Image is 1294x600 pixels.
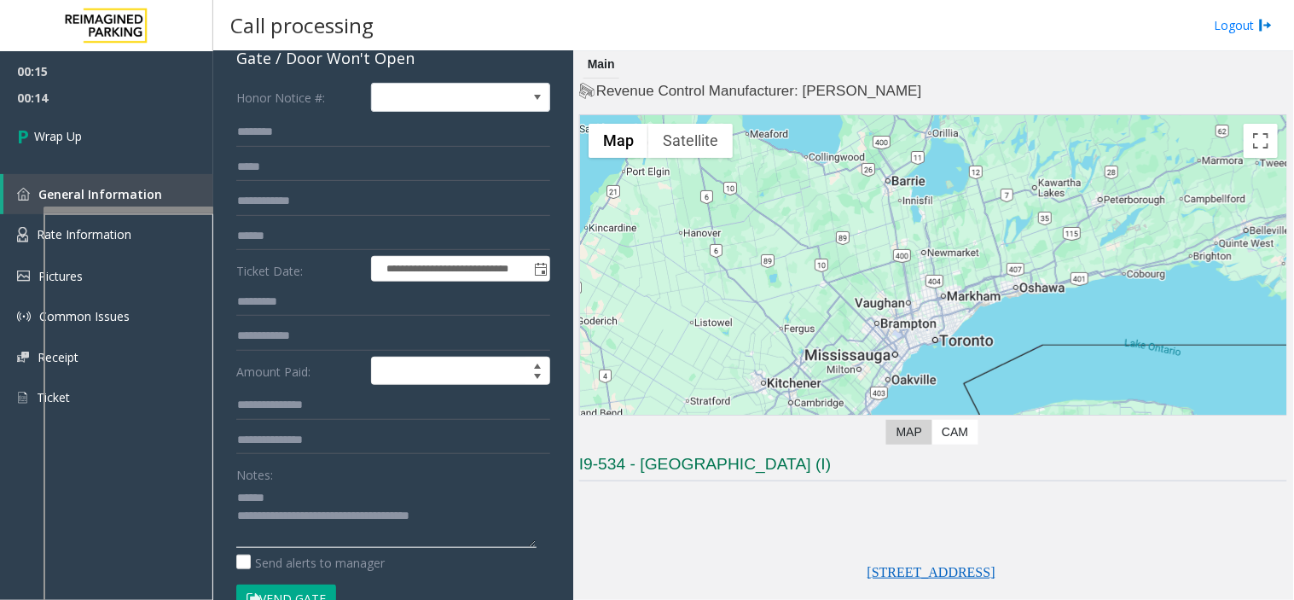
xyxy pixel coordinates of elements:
span: Toggle popup [531,257,549,281]
span: Common Issues [39,308,130,324]
label: CAM [931,420,978,445]
div: Gate / Door Won't Open [236,47,550,70]
span: Pictures [38,268,83,284]
h4: Revenue Control Manufacturer: [PERSON_NAME] [579,81,1287,102]
span: Decrease value [525,371,549,385]
label: Map [886,420,932,445]
h3: Call processing [222,4,382,46]
img: 'icon' [17,271,30,282]
img: 'icon' [17,227,28,242]
h3: I9-534 - [GEOGRAPHIC_DATA] (I) [579,453,1287,481]
span: Receipt [38,349,78,365]
span: Rate Information [37,226,131,242]
img: 'icon' [17,310,31,323]
label: Honor Notice #: [232,83,367,112]
img: 'icon' [17,188,30,201]
img: 'icon' [17,352,29,363]
span: Wrap Up [34,127,82,145]
span: Increase value [525,358,549,371]
label: Notes: [236,460,273,484]
label: Ticket Date: [232,256,367,282]
a: General Information [3,174,213,214]
button: Show street map [589,124,648,158]
div: 2200 Yonge Street, Toronto, ON [922,297,944,329]
button: Toggle fullscreen view [1244,124,1278,158]
span: Ticket [37,389,70,405]
div: Main [583,51,619,79]
a: [STREET_ADDRESS] [868,566,995,580]
span: General Information [38,186,162,202]
label: Amount Paid: [232,357,367,386]
button: Show satellite imagery [648,124,733,158]
img: 'icon' [17,390,28,405]
span: [STREET_ADDRESS] [868,565,995,580]
label: Send alerts to manager [236,554,385,572]
a: Logout [1215,16,1273,34]
img: logout [1259,16,1273,34]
